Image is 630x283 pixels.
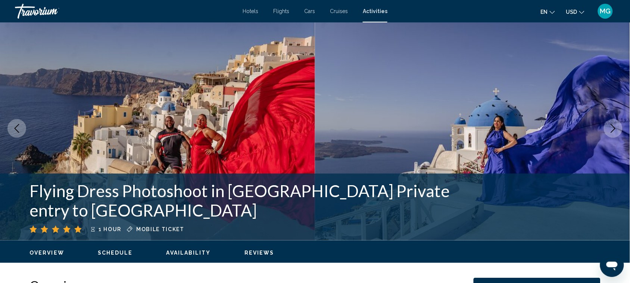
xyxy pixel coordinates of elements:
[604,119,623,138] button: Next image
[243,8,258,14] a: Hotels
[29,181,481,220] h1: Flying Dress Photoshoot in [GEOGRAPHIC_DATA] Private entry to [GEOGRAPHIC_DATA]
[600,7,611,15] span: MG
[99,226,121,232] span: 1 hour
[98,249,133,256] button: Schedule
[98,250,133,256] span: Schedule
[600,253,624,277] iframe: Button to launch messaging window
[244,249,274,256] button: Reviews
[596,3,615,19] button: User Menu
[136,226,184,232] span: Mobile ticket
[166,250,211,256] span: Availability
[541,6,555,17] button: Change language
[363,8,387,14] a: Activities
[304,8,315,14] a: Cars
[273,8,289,14] a: Flights
[566,6,584,17] button: Change currency
[29,249,64,256] button: Overview
[330,8,348,14] a: Cruises
[7,119,26,138] button: Previous image
[541,9,548,15] span: en
[166,249,211,256] button: Availability
[244,250,274,256] span: Reviews
[15,4,235,19] a: Travorium
[29,250,64,256] span: Overview
[566,9,577,15] span: USD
